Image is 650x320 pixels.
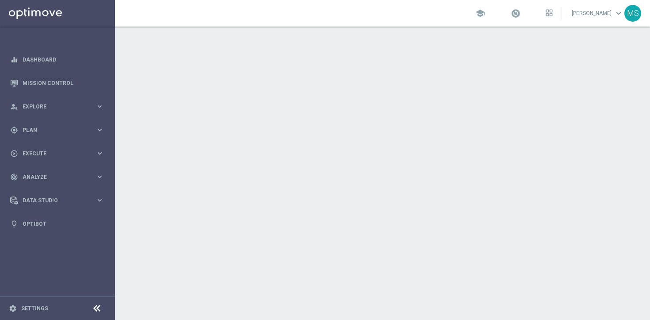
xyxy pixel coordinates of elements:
i: settings [9,305,17,312]
div: Mission Control [10,71,104,95]
i: lightbulb [10,220,18,228]
div: Explore [10,103,96,111]
i: keyboard_arrow_right [96,149,104,158]
button: equalizer Dashboard [10,56,104,63]
i: keyboard_arrow_right [96,173,104,181]
i: play_circle_outline [10,150,18,158]
i: keyboard_arrow_right [96,102,104,111]
a: [PERSON_NAME]keyboard_arrow_down [571,7,624,20]
button: lightbulb Optibot [10,220,104,227]
i: keyboard_arrow_right [96,196,104,204]
div: Optibot [10,212,104,235]
i: track_changes [10,173,18,181]
button: person_search Explore keyboard_arrow_right [10,103,104,110]
span: keyboard_arrow_down [614,8,623,18]
span: school [475,8,485,18]
button: Data Studio keyboard_arrow_right [10,197,104,204]
span: Data Studio [23,198,96,203]
span: Plan [23,127,96,133]
button: Mission Control [10,80,104,87]
i: gps_fixed [10,126,18,134]
i: equalizer [10,56,18,64]
button: gps_fixed Plan keyboard_arrow_right [10,127,104,134]
i: person_search [10,103,18,111]
div: MS [624,5,641,22]
a: Settings [21,306,48,311]
a: Dashboard [23,48,104,71]
button: play_circle_outline Execute keyboard_arrow_right [10,150,104,157]
i: keyboard_arrow_right [96,126,104,134]
span: Analyze [23,174,96,180]
div: Plan [10,126,96,134]
button: track_changes Analyze keyboard_arrow_right [10,173,104,181]
div: Execute [10,150,96,158]
div: Dashboard [10,48,104,71]
div: Analyze [10,173,96,181]
a: Optibot [23,212,104,235]
span: Execute [23,151,96,156]
div: Data Studio [10,197,96,204]
span: Explore [23,104,96,109]
a: Mission Control [23,71,104,95]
